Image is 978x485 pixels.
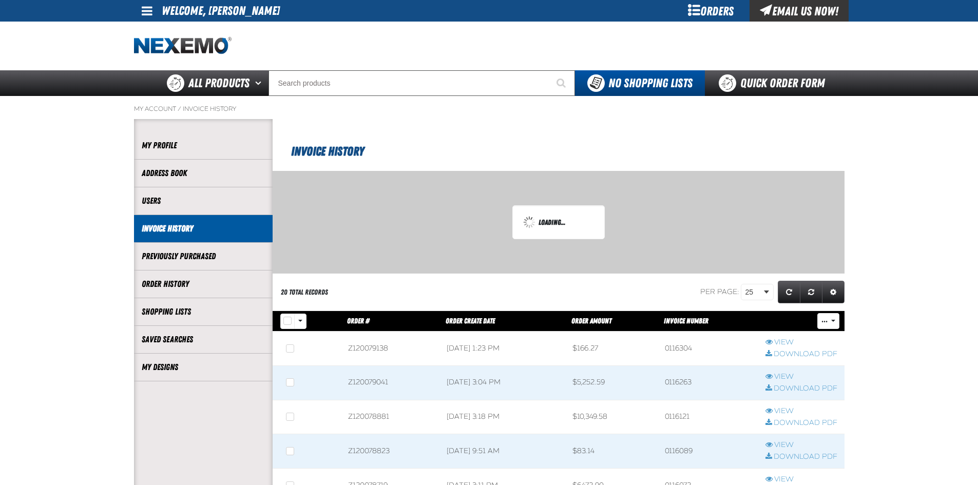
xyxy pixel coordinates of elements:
a: Invoice Number [664,317,708,325]
a: View row action [765,406,837,416]
span: No Shopping Lists [608,76,693,90]
a: Shopping Lists [142,306,265,318]
a: View row action [765,338,837,347]
td: [DATE] 3:04 PM [439,365,565,400]
button: Mass Actions [817,313,839,328]
a: View row action [765,372,837,382]
a: Expand or Collapse Grid Settings [822,281,845,303]
td: 0116089 [658,434,758,469]
td: $10,349.58 [565,400,658,434]
td: Z120079041 [341,365,439,400]
a: View row action [765,475,837,484]
a: My Profile [142,140,265,151]
td: Z120079138 [341,332,439,366]
a: Reset grid action [800,281,822,303]
td: [DATE] 9:51 AM [439,434,565,469]
button: You do not have available Shopping Lists. Open to Create a New List [575,70,705,96]
td: 0116304 [658,332,758,366]
a: Home [134,37,232,55]
a: Download PDF row action [765,384,837,394]
span: Invoice History [291,144,364,159]
nav: Breadcrumbs [134,105,845,113]
button: Start Searching [549,70,575,96]
a: Address Book [142,167,265,179]
a: Download PDF row action [765,418,837,428]
a: Download PDF row action [765,452,837,462]
td: $5,252.59 [565,365,658,400]
a: Saved Searches [142,334,265,345]
a: Order Create Date [446,317,495,325]
a: Quick Order Form [705,70,844,96]
div: 20 total records [281,287,328,297]
span: / [178,105,181,113]
td: $83.14 [565,434,658,469]
a: Order Amount [571,317,611,325]
a: Invoice History [142,223,265,235]
span: All Products [188,74,250,92]
input: Search [269,70,575,96]
a: My Designs [142,361,265,373]
td: [DATE] 1:23 PM [439,332,565,366]
a: Download PDF row action [765,350,837,359]
td: 0116121 [658,400,758,434]
span: 25 [745,287,762,298]
td: 0116263 [658,365,758,400]
div: Loading... [523,216,594,228]
button: Rows selection options [294,314,306,329]
a: Invoice History [183,105,236,113]
a: Users [142,195,265,207]
a: My Account [134,105,176,113]
img: Nexemo logo [134,37,232,55]
span: Per page: [700,287,739,296]
a: Order # [347,317,370,325]
button: Open All Products pages [252,70,269,96]
a: Previously Purchased [142,250,265,262]
a: Order History [142,278,265,290]
td: Z120078881 [341,400,439,434]
a: Refresh grid action [778,281,800,303]
th: Row actions [758,311,845,332]
td: Z120078823 [341,434,439,469]
td: $166.27 [565,332,658,366]
td: [DATE] 3:18 PM [439,400,565,434]
a: View row action [765,440,837,450]
span: ... [821,319,828,325]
